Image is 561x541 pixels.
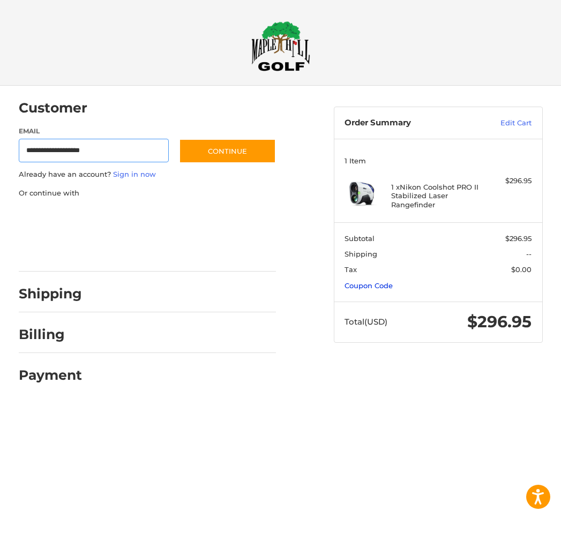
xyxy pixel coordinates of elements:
span: $296.95 [467,312,532,332]
h2: Customer [19,100,87,116]
label: Email [19,126,169,136]
a: Sign in now [113,170,156,178]
h3: 1 Item [345,156,532,165]
img: Maple Hill Golf [251,21,310,71]
div: $296.95 [485,176,532,186]
span: Total (USD) [345,317,387,327]
a: Edit Cart [472,118,532,129]
span: $0.00 [511,265,532,274]
p: Or continue with [19,188,276,199]
h2: Payment [19,367,82,384]
h2: Billing [19,326,81,343]
span: $296.95 [505,234,532,243]
iframe: PayPal-venmo [15,242,95,261]
a: Coupon Code [345,281,393,290]
span: -- [526,250,532,258]
h4: 1 x Nikon Coolshot PRO II Stabilized Laser Rangefinder [391,183,482,209]
span: Shipping [345,250,377,258]
iframe: PayPal-paypal [15,209,95,228]
h2: Shipping [19,285,82,302]
h3: Order Summary [345,118,472,129]
p: Already have an account? [19,169,276,180]
iframe: PayPal-paylater [106,209,186,228]
span: Subtotal [345,234,375,243]
span: Tax [345,265,357,274]
button: Continue [179,139,276,163]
